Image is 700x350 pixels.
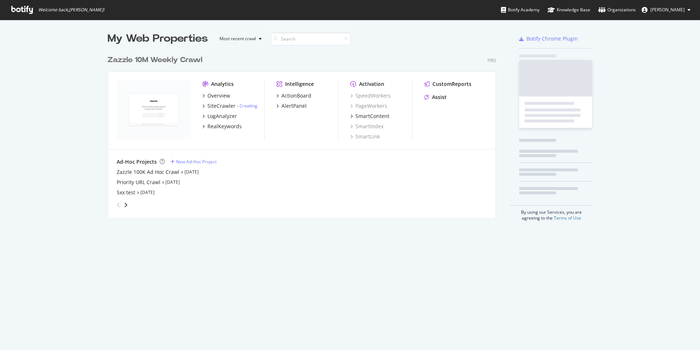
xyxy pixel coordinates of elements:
button: [PERSON_NAME] [636,4,696,16]
a: CustomReports [424,80,471,88]
a: Zazzle 100K Ad Hoc Crawl [117,168,179,176]
div: ActionBoard [281,92,311,99]
div: New Ad-Hoc Project [176,159,217,165]
a: Crawling [240,103,257,109]
div: Activation [359,80,384,88]
a: SmartLink [350,133,380,140]
input: Search [271,33,351,45]
button: Most recent crawl [214,33,265,45]
a: AlertPanel [276,102,307,110]
a: SpeedWorkers [350,92,391,99]
a: Terms of Use [554,215,581,221]
a: SmartIndex [350,123,384,130]
img: zazzle.com [117,80,191,140]
div: angle-right [123,201,128,209]
span: Colin Ma [650,7,685,13]
div: Botify Academy [501,6,540,14]
div: Zazzle 10M Weekly Crawl [108,55,202,65]
div: Botify Chrome Plugin [526,35,578,42]
div: Analytics [211,80,234,88]
div: - [237,103,257,109]
div: My Web Properties [108,31,208,46]
a: RealKeywords [202,123,242,130]
a: PageWorkers [350,102,387,110]
div: RealKeywords [207,123,242,130]
a: SiteCrawler- Crawling [202,102,257,110]
div: Ad-Hoc Projects [117,158,157,166]
a: ActionBoard [276,92,311,99]
div: Organizations [598,6,636,14]
a: Assist [424,94,447,101]
div: By using our Services, you are agreeing to the [510,205,592,221]
a: 5xx test [117,189,135,196]
div: LogAnalyzer [207,113,237,120]
a: Zazzle 10M Weekly Crawl [108,55,205,65]
div: Pro [487,57,496,64]
div: Most recent crawl [219,37,256,41]
span: Welcome back, [PERSON_NAME] ! [38,7,104,13]
div: Knowledge Base [548,6,590,14]
div: SiteCrawler [207,102,236,110]
a: [DATE] [140,189,155,195]
a: LogAnalyzer [202,113,237,120]
a: SmartContent [350,113,389,120]
div: angle-left [114,199,123,211]
div: CustomReports [432,80,471,88]
div: Overview [207,92,230,99]
div: grid [108,46,502,218]
div: Intelligence [285,80,314,88]
a: New Ad-Hoc Project [171,159,217,165]
a: [DATE] [166,179,180,185]
a: [DATE] [184,169,199,175]
div: SmartContent [355,113,389,120]
div: Assist [432,94,447,101]
a: Overview [202,92,230,99]
div: AlertPanel [281,102,307,110]
a: Priority URL Crawl [117,179,160,186]
a: Botify Chrome Plugin [519,35,578,42]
